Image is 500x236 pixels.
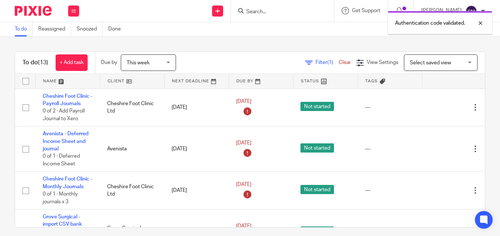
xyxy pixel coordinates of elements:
span: (1) [327,60,333,65]
td: Cheshire Foot Clinic Ltd [100,89,164,126]
img: svg%3E [465,5,477,17]
div: --- [365,145,415,153]
td: Cheshire Foot Clinic Ltd [100,172,164,210]
td: Avenista [100,126,164,172]
a: Clear [339,60,351,65]
p: Due by [101,59,117,66]
span: Filter [316,60,339,65]
span: Select saved view [410,60,451,65]
a: Grove Surgical - import CSV bank statements [43,214,82,235]
a: To do [15,22,33,36]
span: Not started [300,185,334,194]
span: Not started [300,102,334,111]
td: [DATE] [164,89,229,126]
input: Search [246,9,312,15]
span: [DATE] [236,140,251,146]
h1: To do [22,59,48,67]
p: Authentication code validated. [395,19,465,27]
a: Reassigned [38,22,71,36]
span: [DATE] [236,99,251,104]
img: Pixie [15,6,52,16]
td: [DATE] [164,172,229,210]
span: [DATE] [236,182,251,187]
a: Avenista - Deferred Income Sheet and journal [43,131,88,151]
a: Snoozed [77,22,103,36]
span: (13) [38,60,48,65]
span: Not started [300,143,334,153]
a: Cheshire Foot Clinic - Payroll Journals [43,94,92,106]
span: 0 of 1 · Deferred Income Sheet [43,154,80,167]
span: View Settings [367,60,398,65]
span: [DATE] [236,224,251,229]
td: [DATE] [164,126,229,172]
span: Not started [300,226,334,236]
span: 0 of 1 · Monthly journals x 3 [43,192,78,204]
span: Tags [365,79,378,83]
span: This week [127,60,149,65]
a: Done [108,22,126,36]
div: --- [365,104,415,111]
a: + Add task [56,54,88,71]
a: Cheshire Foot Clinic - Monthly Journals [43,176,92,189]
div: --- [365,187,415,194]
span: 0 of 2 · Add Payroll Journal to Xero [43,108,85,121]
